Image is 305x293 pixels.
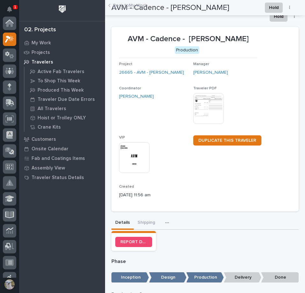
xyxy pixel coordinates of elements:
[224,272,261,283] p: Delivery
[32,50,50,56] p: Projects
[32,175,84,181] p: Traveler Status Details
[193,86,217,90] span: Traveler PDF
[19,57,105,67] a: Travelers
[25,67,105,76] a: Active Fab Travelers
[25,86,105,94] a: Produced This Week
[19,38,105,48] a: My Work
[25,95,105,104] a: Traveler Due Date Errors
[32,59,53,65] p: Travelers
[111,272,149,283] p: Inception
[19,48,105,57] a: Projects
[19,144,105,154] a: Onsite Calendar
[25,76,105,85] a: To Shop This Week
[38,97,95,102] p: Traveler Due Date Errors
[113,1,147,9] a: Back toMy Work
[193,135,261,146] a: DUPLICATE THIS TRAVELER
[120,240,147,244] span: REPORT DRAWING/DESIGN ISSUE
[3,3,16,16] button: Notifications
[119,86,141,90] span: Coordinator
[32,40,51,46] p: My Work
[149,272,187,283] p: Design
[19,134,105,144] a: Customers
[186,272,224,283] p: Production
[115,237,152,247] a: REPORT DRAWING/DESIGN ISSUE
[25,104,105,113] a: All Travelers
[38,124,61,130] p: Crane Kits
[111,216,134,230] button: Details
[56,3,68,15] img: Workspace Logo
[32,156,85,162] p: Fab and Coatings Items
[119,136,125,139] span: VIP
[38,78,80,84] p: To Shop This Week
[19,173,105,182] a: Traveler Status Details
[119,34,257,44] p: AVM - Cadence - [PERSON_NAME]
[38,69,84,75] p: Active Fab Travelers
[119,93,154,100] a: [PERSON_NAME]
[32,137,56,142] p: Customers
[3,278,16,291] button: users-avatar
[119,62,132,66] span: Project
[38,87,84,93] p: Produced This Week
[38,115,86,121] p: Hoist or Trolley ONLY
[119,69,184,76] a: 26665 - AVM - [PERSON_NAME]
[19,163,105,173] a: Assembly View
[175,46,199,54] div: Production
[261,272,299,283] p: Done
[32,146,68,152] p: Onsite Calendar
[134,216,159,230] button: Shipping
[19,154,105,163] a: Fab and Coatings Items
[111,259,299,265] p: Phase
[25,113,105,122] a: Hoist or Trolley ONLY
[25,123,105,131] a: Crane Kits
[270,11,287,22] button: Hold
[119,185,134,189] span: Created
[8,6,16,17] div: Notifications1
[14,5,16,9] p: 1
[274,13,283,20] span: Hold
[193,69,228,76] a: [PERSON_NAME]
[24,26,56,34] div: 02. Projects
[198,138,256,143] span: DUPLICATE THIS TRAVELER
[38,106,66,112] p: All Travelers
[193,62,209,66] span: Manager
[32,165,65,171] p: Assembly View
[119,192,188,199] p: [DATE] 11:56 am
